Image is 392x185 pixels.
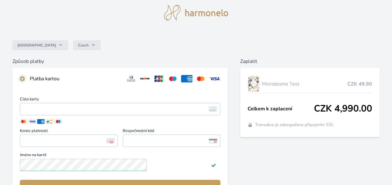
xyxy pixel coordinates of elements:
[12,40,68,50] button: [GEOGRAPHIC_DATA]
[209,106,217,112] img: card
[106,138,115,143] img: Konec platnosti
[347,80,372,88] span: CZK 49.90
[20,129,118,134] span: Konec platnosti
[139,75,151,82] img: discover.svg
[164,5,228,20] img: logo.svg
[78,43,89,48] span: Czech
[153,75,165,82] img: jcb.svg
[126,136,218,145] iframe: Iframe pro bezpečnostní kód
[181,75,192,82] img: amex.svg
[73,40,101,50] button: Czech
[23,105,218,113] iframe: Iframe pro číslo karty
[30,75,121,82] div: Platba kartou
[23,136,115,145] iframe: Iframe pro datum vypršení platnosti
[314,103,372,114] span: CZK 4,990.00
[248,105,314,112] span: Celkem k zaplacení
[195,75,206,82] img: mc.svg
[262,80,347,88] span: Microbiome Test
[255,122,334,128] span: Transakce je zabezpečena připojením SSL
[240,58,380,65] h6: Zaplatit
[167,75,178,82] img: maestro.svg
[20,153,220,159] span: Jméno na kartě
[248,76,259,92] img: MSK-lo.png
[20,159,147,171] input: Jméno na kartěPlatné pole
[12,58,228,65] h6: Způsob platby
[209,75,220,82] img: visa.svg
[20,97,220,103] span: Číslo karty
[211,162,216,167] img: Platné pole
[123,129,221,134] span: Bezpečnostní kód
[126,75,137,82] img: diners.svg
[17,43,56,48] span: [GEOGRAPHIC_DATA]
